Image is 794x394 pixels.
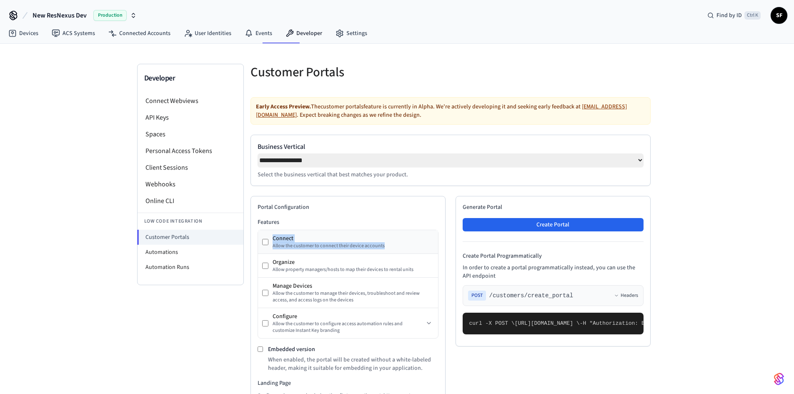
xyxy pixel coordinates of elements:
span: /customers/create_portal [489,291,574,300]
label: Embedded version [268,345,315,354]
li: Online CLI [138,193,243,209]
li: Low Code Integration [138,213,243,230]
span: curl -X POST \ [469,320,515,326]
span: Production [93,10,127,21]
a: [EMAIL_ADDRESS][DOMAIN_NAME] [256,103,627,119]
li: Client Sessions [138,159,243,176]
span: SF [771,8,786,23]
span: POST [468,291,486,301]
span: Ctrl K [744,11,761,20]
a: Connected Accounts [102,26,177,41]
div: Manage Devices [273,282,434,290]
a: Settings [329,26,374,41]
div: Connect [273,234,434,243]
h3: Developer [144,73,237,84]
li: Webhooks [138,176,243,193]
li: Personal Access Tokens [138,143,243,159]
li: API Keys [138,109,243,126]
div: Find by IDCtrl K [701,8,767,23]
li: Spaces [138,126,243,143]
li: Automation Runs [138,260,243,275]
p: When enabled, the portal will be created without a white-labeled header, making it suitable for e... [268,356,438,372]
li: Automations [138,245,243,260]
div: Allow the customer to manage their devices, troubleshoot and review access, and access logs on th... [273,290,434,304]
h3: Features [258,218,438,226]
label: Business Vertical [258,142,644,152]
strong: Early Access Preview. [256,103,311,111]
li: Connect Webviews [138,93,243,109]
h2: Generate Portal [463,203,644,211]
div: Organize [273,258,434,266]
span: -H "Authorization: Bearer seam_api_key_123456" \ [580,320,736,326]
span: [URL][DOMAIN_NAME] \ [515,320,580,326]
p: Select the business vertical that best matches your product. [258,171,644,179]
span: Find by ID [716,11,742,20]
div: Allow the customer to connect their device accounts [273,243,434,249]
button: SF [771,7,787,24]
li: Customer Portals [137,230,243,245]
a: User Identities [177,26,238,41]
h5: Customer Portals [250,64,446,81]
div: Configure [273,312,424,321]
a: Developer [279,26,329,41]
a: Events [238,26,279,41]
span: New ResNexus Dev [33,10,87,20]
p: In order to create a portal programmatically instead, you can use the API endpoint [463,264,644,280]
div: Allow the customer to configure access automation rules and customize Instant Key branding [273,321,424,334]
div: Allow property managers/hosts to map their devices to rental units [273,266,434,273]
a: Devices [2,26,45,41]
a: ACS Systems [45,26,102,41]
img: SeamLogoGradient.69752ec5.svg [774,372,784,386]
button: Headers [614,292,638,299]
h3: Landing Page [258,379,438,387]
div: The customer portals feature is currently in Alpha. We're actively developing it and seeking earl... [250,97,651,125]
h4: Create Portal Programmatically [463,252,644,260]
h2: Portal Configuration [258,203,438,211]
button: Create Portal [463,218,644,231]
